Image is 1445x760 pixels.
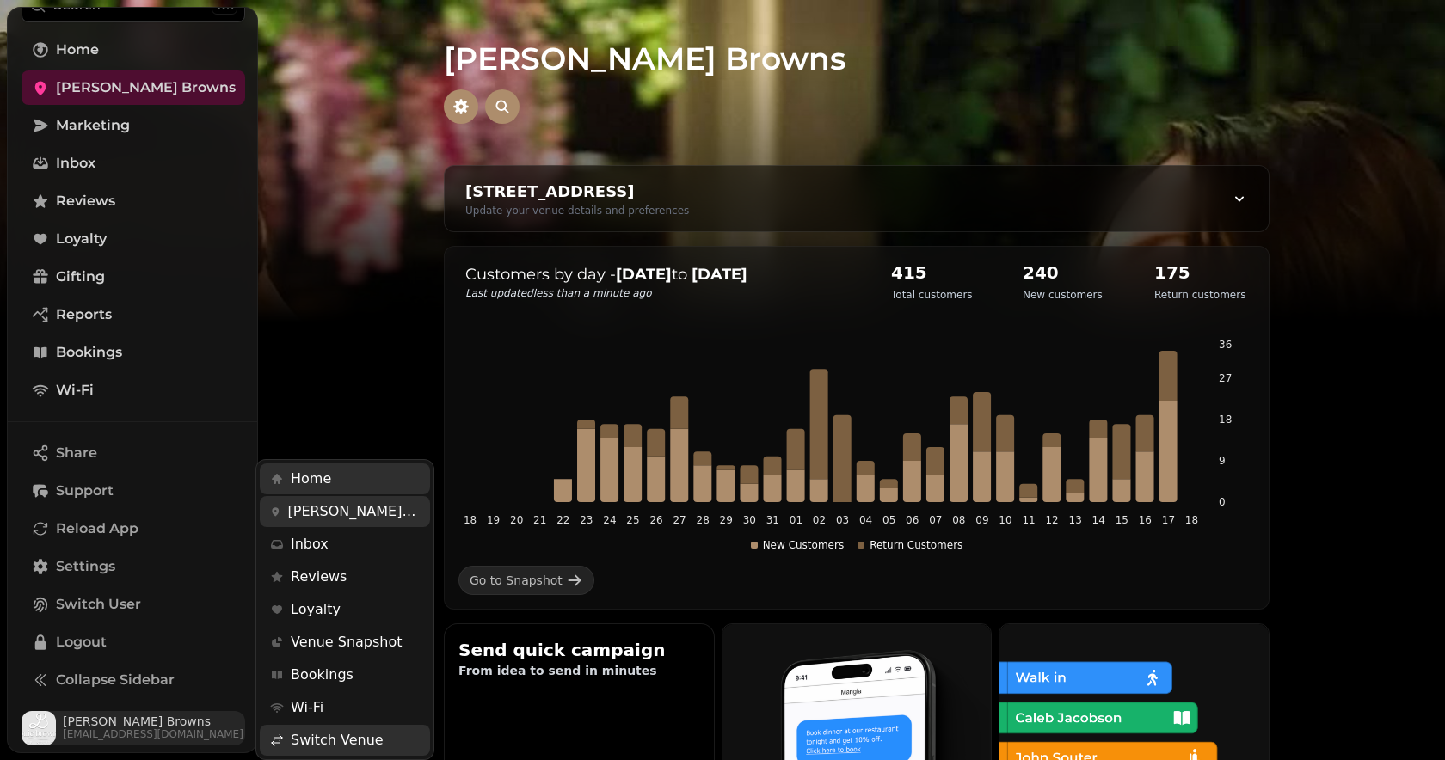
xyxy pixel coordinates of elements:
[291,730,384,751] span: Switch Venue
[22,711,245,745] button: User avatar[PERSON_NAME] Browns[EMAIL_ADDRESS][DOMAIN_NAME]
[22,711,56,745] img: User avatar
[291,599,341,620] span: Loyalty
[291,567,347,587] span: Reviews
[63,727,243,741] span: [EMAIL_ADDRESS][DOMAIN_NAME]
[291,632,403,653] span: Venue Snapshot
[63,715,243,727] span: [PERSON_NAME] Browns
[288,501,421,522] span: [PERSON_NAME] Browns
[255,459,434,760] div: User avatar[PERSON_NAME] Browns[EMAIL_ADDRESS][DOMAIN_NAME]
[291,534,329,555] span: Inbox
[291,665,354,685] span: Bookings
[291,469,331,489] span: Home
[291,697,323,718] span: Wi-Fi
